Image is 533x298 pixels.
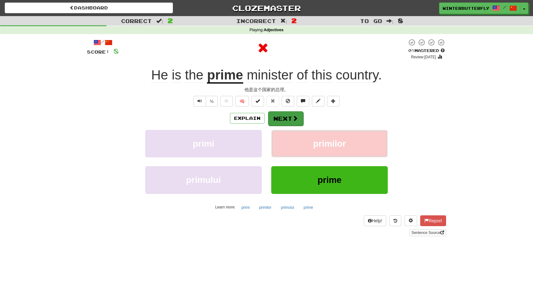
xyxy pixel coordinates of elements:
[238,203,253,212] button: primi
[243,67,382,83] span: .
[268,111,303,126] button: Next
[185,67,203,83] span: the
[113,47,119,55] span: 8
[156,18,163,24] span: :
[193,96,206,107] button: Play sentence audio (ctl+space)
[282,96,294,107] button: Ignore sentence (alt+i)
[318,175,341,185] span: prime
[312,96,324,107] button: Edit sentence (alt+d)
[264,28,284,32] strong: Adjectives
[87,49,110,55] span: Score:
[206,96,218,107] button: ½
[389,215,401,226] button: Round history (alt+y)
[251,96,264,107] button: Set this sentence to 100% Mastered (alt+m)
[220,96,233,107] button: Favorite sentence (alt+f)
[278,203,298,212] button: primului
[192,96,218,107] div: Text-to-speech controls
[297,96,309,107] button: Discuss sentence (alt+u)
[145,166,262,194] button: primului
[236,18,276,24] span: Incorrect
[439,3,520,14] a: WinterButterfly9624 /
[336,67,378,83] span: country
[215,205,235,209] small: Learn more:
[407,48,446,54] div: Mastered
[266,96,279,107] button: Reset to 0% Mastered (alt+r)
[398,17,403,24] span: 8
[280,18,287,24] span: :
[291,17,297,24] span: 2
[145,130,262,157] button: primi
[313,139,346,149] span: primilor
[387,18,393,24] span: :
[408,48,415,53] span: 0 %
[271,130,388,157] button: primilor
[411,55,436,59] small: Review: [DATE]
[121,18,152,24] span: Correct
[410,229,446,236] a: Sentence Source
[247,67,293,83] span: minister
[360,18,382,24] span: To go
[168,17,173,24] span: 2
[193,139,214,149] span: primi
[327,96,340,107] button: Add to collection (alt+a)
[364,215,386,226] button: Help!
[235,96,249,107] button: 🧠
[151,67,168,83] span: He
[300,203,317,212] button: prime
[182,3,351,14] a: Clozemaster
[443,5,489,11] span: WinterButterfly9624
[297,67,308,83] span: of
[87,38,119,46] div: /
[312,67,332,83] span: this
[230,113,265,124] button: Explain
[207,67,243,84] u: prime
[420,215,446,226] button: Report
[271,166,388,194] button: prime
[5,3,173,13] a: Dashboard
[255,203,275,212] button: primilor
[87,86,446,93] div: 他是这个国家的总理。
[172,67,181,83] span: is
[186,175,221,185] span: primului
[503,5,506,9] span: /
